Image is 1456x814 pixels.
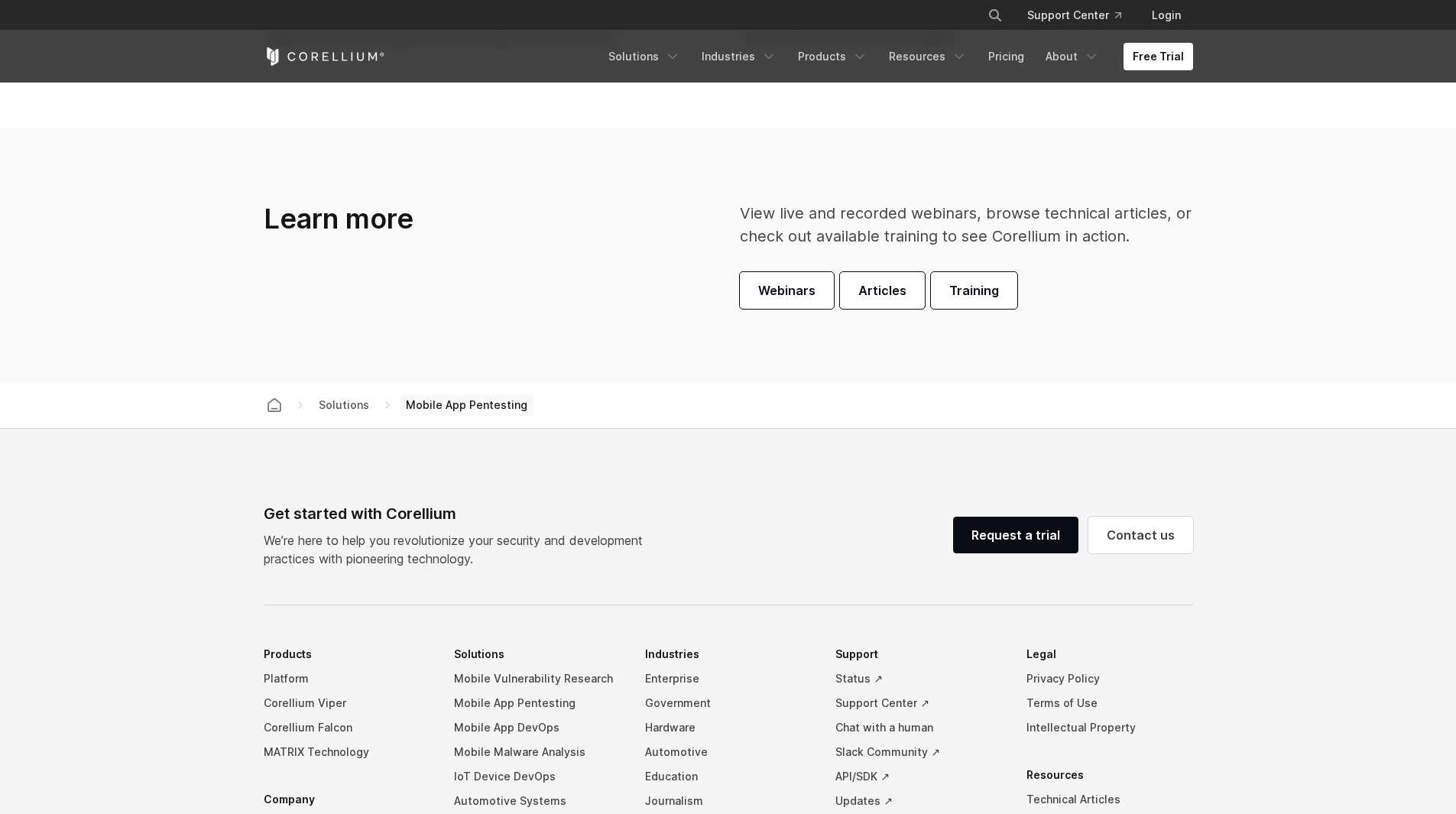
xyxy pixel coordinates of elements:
a: Updates ↗ [835,789,1002,813]
a: Terms of Use [1026,691,1193,715]
a: About [1036,43,1108,70]
a: Mobile App DevOps [454,715,621,740]
a: Login [1140,2,1193,29]
div: Navigation Menu [969,2,1193,29]
a: Government [645,691,812,715]
a: Technical Articles [1026,787,1193,812]
div: Get started with Corellium [264,502,655,525]
a: Support Center [1015,2,1133,29]
a: Free Trial [1124,43,1193,70]
span: Webinars [758,281,816,300]
a: Products [789,43,877,70]
a: MATRIX Technology [264,740,430,764]
a: Corellium Viper [264,691,430,715]
a: Support Center ↗ [835,691,1002,715]
a: Contact us [1088,517,1193,553]
a: Slack Community ↗ [835,740,1002,764]
a: Resources [880,43,976,70]
a: Platform [264,666,430,691]
a: Request a trial [953,517,1078,553]
a: Mobile Vulnerability Research [454,666,621,691]
h3: Learn more [264,202,655,236]
a: Hardware [645,715,812,740]
span: Mobile App Pentesting [400,394,533,416]
a: Mobile Malware Analysis [454,740,621,764]
a: Pricing [979,43,1033,70]
a: Education [645,764,812,789]
a: Automotive [645,740,812,764]
a: API/SDK ↗ [835,764,1002,789]
a: Enterprise [645,666,812,691]
p: We’re here to help you revolutionize your security and development practices with pioneering tech... [264,531,655,568]
a: Privacy Policy [1026,666,1193,691]
a: Corellium Falcon [264,715,430,740]
a: IoT Device DevOps [454,764,621,789]
button: Search [981,2,1009,29]
a: Training [931,272,1017,309]
span: View live and recorded webinars, browse technical articles, or check out available training to se... [740,204,1192,245]
a: Corellium home [261,394,288,416]
a: Journalism [645,789,812,813]
a: Corellium Home [264,47,385,66]
span: Articles [858,281,906,300]
div: Navigation Menu [599,43,1193,70]
div: Solutions [313,397,375,413]
a: Status ↗ [835,666,1002,691]
span: Training [949,281,999,300]
a: Webinars [740,272,834,309]
a: Industries [692,43,786,70]
span: Solutions [313,395,375,414]
a: Articles [840,272,925,309]
a: Chat with a human [835,715,1002,740]
a: Intellectual Property [1026,715,1193,740]
a: Mobile App Pentesting [454,691,621,715]
a: Automotive Systems [454,789,621,813]
a: Solutions [599,43,689,70]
